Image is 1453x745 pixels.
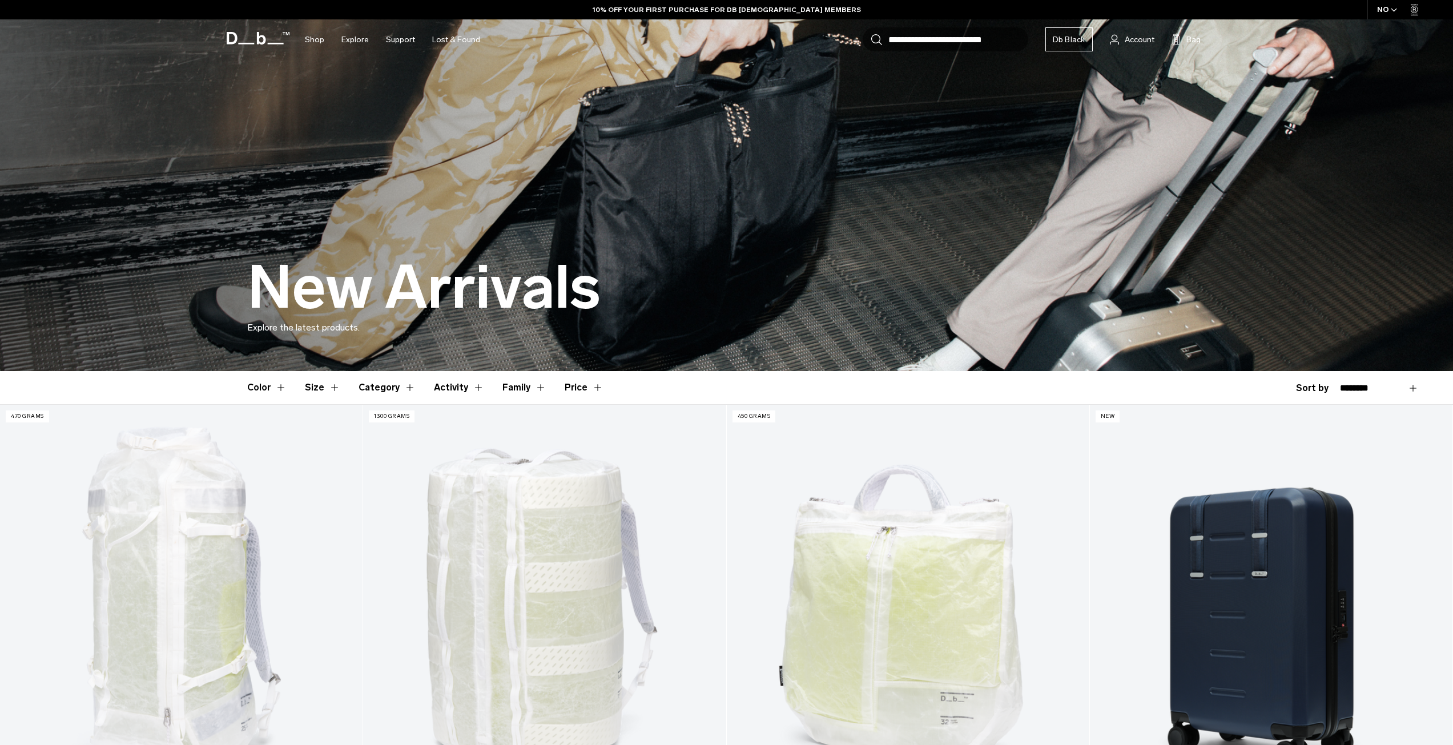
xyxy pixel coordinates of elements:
[296,19,489,60] nav: Main Navigation
[1125,34,1154,46] span: Account
[305,371,340,404] button: Toggle Filter
[593,5,861,15] a: 10% OFF YOUR FIRST PURCHASE FOR DB [DEMOGRAPHIC_DATA] MEMBERS
[432,19,480,60] a: Lost & Found
[1096,410,1120,422] p: New
[565,371,603,404] button: Toggle Price
[434,371,484,404] button: Toggle Filter
[247,255,601,321] h1: New Arrivals
[369,410,414,422] p: 1300 grams
[1045,27,1093,51] a: Db Black
[1110,33,1154,46] a: Account
[732,410,776,422] p: 450 grams
[502,371,546,404] button: Toggle Filter
[6,410,49,422] p: 470 grams
[305,19,324,60] a: Shop
[247,371,287,404] button: Toggle Filter
[359,371,416,404] button: Toggle Filter
[1172,33,1201,46] button: Bag
[341,19,369,60] a: Explore
[247,321,1206,335] p: Explore the latest products.
[386,19,415,60] a: Support
[1186,34,1201,46] span: Bag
